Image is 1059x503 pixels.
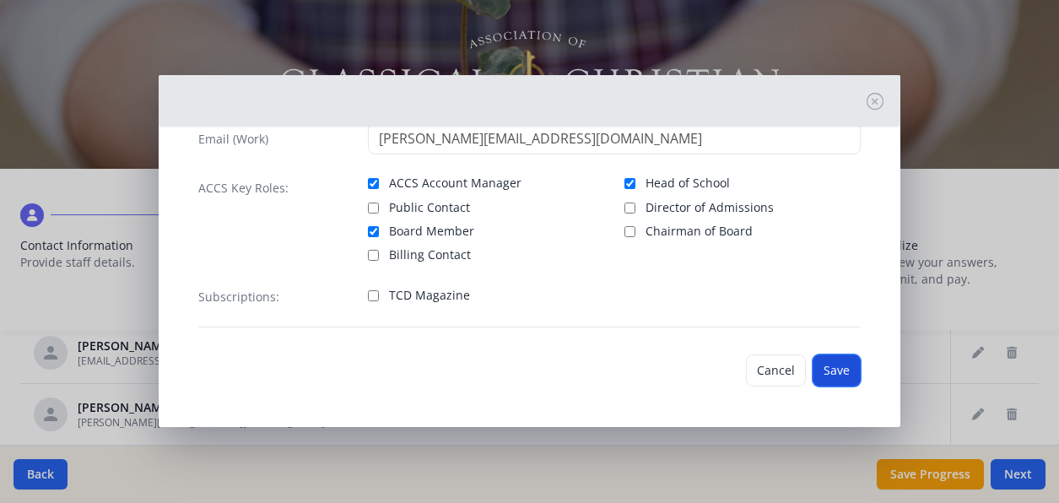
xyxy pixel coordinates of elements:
span: Public Contact [389,199,470,216]
span: Billing Contact [389,246,471,263]
button: Cancel [746,354,806,387]
input: Board Member [368,226,379,237]
span: Head of School [646,175,730,192]
input: Public Contact [368,203,379,214]
input: Head of School [624,178,635,189]
span: Chairman of Board [646,223,753,240]
input: TCD Magazine [368,290,379,301]
label: Subscriptions: [198,289,279,306]
input: Director of Admissions [624,203,635,214]
input: contact@site.com [368,122,860,154]
span: Director of Admissions [646,199,774,216]
label: ACCS Key Roles: [198,180,289,197]
input: Chairman of Board [624,226,635,237]
span: ACCS Account Manager [389,175,521,192]
span: TCD Magazine [389,287,470,304]
input: Billing Contact [368,250,379,261]
label: Email (Work) [198,131,268,148]
input: ACCS Account Manager [368,178,379,189]
span: Board Member [389,223,474,240]
button: Save [813,354,861,387]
